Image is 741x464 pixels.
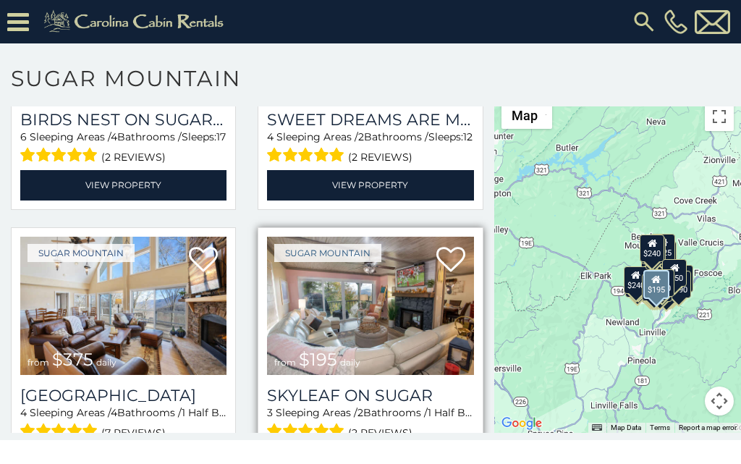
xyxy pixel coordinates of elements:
[274,357,296,368] span: from
[101,148,166,166] span: (2 reviews)
[20,386,226,405] a: [GEOGRAPHIC_DATA]
[267,237,473,375] a: Skyleaf on Sugar from $195 daily
[428,406,494,419] span: 1 Half Baths /
[20,237,226,375] img: Little Sugar Haven
[299,349,337,370] span: $195
[624,266,648,294] div: $240
[643,269,669,298] div: $195
[267,237,473,375] img: Skyleaf on Sugar
[27,244,135,262] a: Sugar Mountain
[101,423,166,442] span: (7 reviews)
[643,273,667,300] div: $375
[267,386,473,405] a: Skyleaf on Sugar
[20,110,226,130] a: Birds Nest On Sugar Mountain
[20,406,27,419] span: 4
[36,7,236,36] img: Khaki-logo.png
[666,271,691,298] div: $190
[651,233,675,261] div: $225
[648,274,672,301] div: $350
[498,414,546,433] img: Google
[679,423,737,431] a: Report a map error
[611,423,641,433] button: Map Data
[501,102,552,129] button: Change map style
[189,245,218,276] a: Add to favorites
[111,406,117,419] span: 4
[641,237,666,264] div: $170
[340,357,360,368] span: daily
[267,130,473,166] div: Sleeping Areas / Bathrooms / Sleeps:
[182,406,247,419] span: 1 Half Baths /
[267,405,473,442] div: Sleeping Areas / Bathrooms / Sleeps:
[348,148,412,166] span: (2 reviews)
[20,405,226,442] div: Sleeping Areas / Bathrooms / Sleeps:
[640,234,664,261] div: $240
[216,130,226,143] span: 17
[592,423,602,433] button: Keyboard shortcuts
[267,406,273,419] span: 3
[357,406,363,419] span: 2
[52,349,93,370] span: $375
[512,108,538,123] span: Map
[358,130,364,143] span: 2
[27,357,49,368] span: from
[663,258,687,286] div: $250
[20,130,27,143] span: 6
[705,387,734,416] button: Map camera controls
[626,270,651,298] div: $355
[20,170,226,200] a: View Property
[111,130,117,143] span: 4
[267,170,473,200] a: View Property
[654,275,679,303] div: $500
[705,102,734,131] button: Toggle fullscreen view
[274,244,381,262] a: Sugar Mountain
[498,414,546,433] a: Open this area in Google Maps (opens a new window)
[20,386,226,405] h3: Little Sugar Haven
[631,9,657,35] img: search-regular.svg
[267,110,473,130] a: Sweet Dreams Are Made Of Skis
[348,423,412,442] span: (2 reviews)
[463,130,473,143] span: 12
[436,245,465,276] a: Add to favorites
[20,130,226,166] div: Sleeping Areas / Bathrooms / Sleeps:
[661,9,691,34] a: [PHONE_NUMBER]
[20,237,226,375] a: Little Sugar Haven from $375 daily
[267,130,274,143] span: 4
[96,357,117,368] span: daily
[650,423,670,431] a: Terms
